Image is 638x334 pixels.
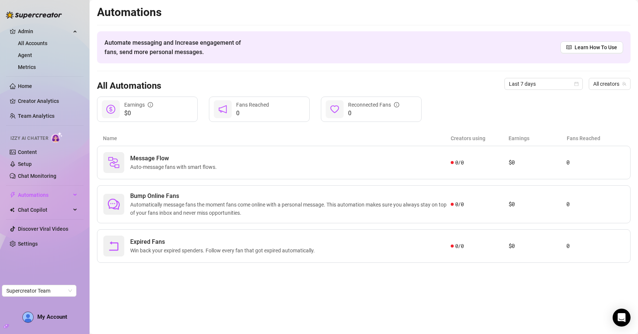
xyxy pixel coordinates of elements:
img: AI Chatter [51,132,63,143]
span: heart [330,105,339,114]
span: Chat Copilot [18,204,71,216]
img: Chat Copilot [10,207,15,212]
div: Reconnected Fans [348,101,399,109]
span: calendar [574,82,579,86]
h3: All Automations [97,80,161,92]
span: notification [218,105,227,114]
span: crown [10,28,16,34]
span: My Account [37,313,67,320]
h2: Automations [97,5,631,19]
div: Earnings [124,101,153,109]
span: Supercreator Team [6,285,72,296]
article: $0 [509,242,566,250]
a: All Accounts [18,40,47,46]
a: Content [18,149,37,155]
span: dollar [106,105,115,114]
span: Fans Reached [236,102,269,108]
span: Izzy AI Chatter [10,135,48,142]
article: 0 [566,200,624,209]
span: info-circle [148,102,153,107]
span: 0 / 0 [455,200,464,208]
span: Bump Online Fans [130,192,451,201]
article: Creators using [451,134,509,142]
a: Setup [18,161,32,167]
article: 0 [566,242,624,250]
span: Win back your expired spenders. Follow every fan that got expired automatically. [130,246,318,255]
a: Discover Viral Videos [18,226,68,232]
span: Auto-message fans with smart flows. [130,163,220,171]
a: Learn How To Use [560,41,623,53]
span: thunderbolt [10,192,16,198]
article: $0 [509,158,566,167]
span: team [622,82,626,86]
a: Metrics [18,64,36,70]
span: Automatically message fans the moment fans come online with a personal message. This automation m... [130,201,451,217]
a: Agent [18,52,32,58]
span: Admin [18,25,71,37]
span: 0 / 0 [455,158,464,167]
span: All creators [593,78,626,89]
span: 0 / 0 [455,242,464,250]
span: rollback [108,240,120,252]
span: Expired Fans [130,237,318,246]
img: AD_cMMTxCeTpmN1d5MnKJ1j-_uXZCpTKapSSqNGg4PyXtR_tCW7gZXTNmFz2tpVv9LSyNV7ff1CaS4f4q0HLYKULQOwoM5GQR... [23,312,33,322]
img: svg%3e [108,157,120,168]
article: $0 [509,200,566,209]
span: info-circle [394,102,399,107]
img: logo-BBDzfeDw.svg [6,11,62,19]
span: 0 [236,109,269,118]
article: Fans Reached [567,134,625,142]
a: Team Analytics [18,113,54,119]
span: Last 7 days [509,78,578,89]
span: Learn How To Use [575,43,617,51]
span: Message Flow [130,154,220,163]
span: Automations [18,189,71,201]
a: Home [18,83,32,89]
span: 0 [348,109,399,118]
span: comment [108,198,120,210]
a: Settings [18,241,38,247]
article: Name [103,134,451,142]
article: Earnings [509,134,566,142]
span: $0 [124,109,153,118]
a: Chat Monitoring [18,173,56,179]
span: build [4,324,9,329]
span: Automate messaging and Increase engagement of fans, send more personal messages. [104,38,248,57]
span: read [566,45,572,50]
a: Creator Analytics [18,95,78,107]
div: Open Intercom Messenger [613,309,631,327]
article: 0 [566,158,624,167]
